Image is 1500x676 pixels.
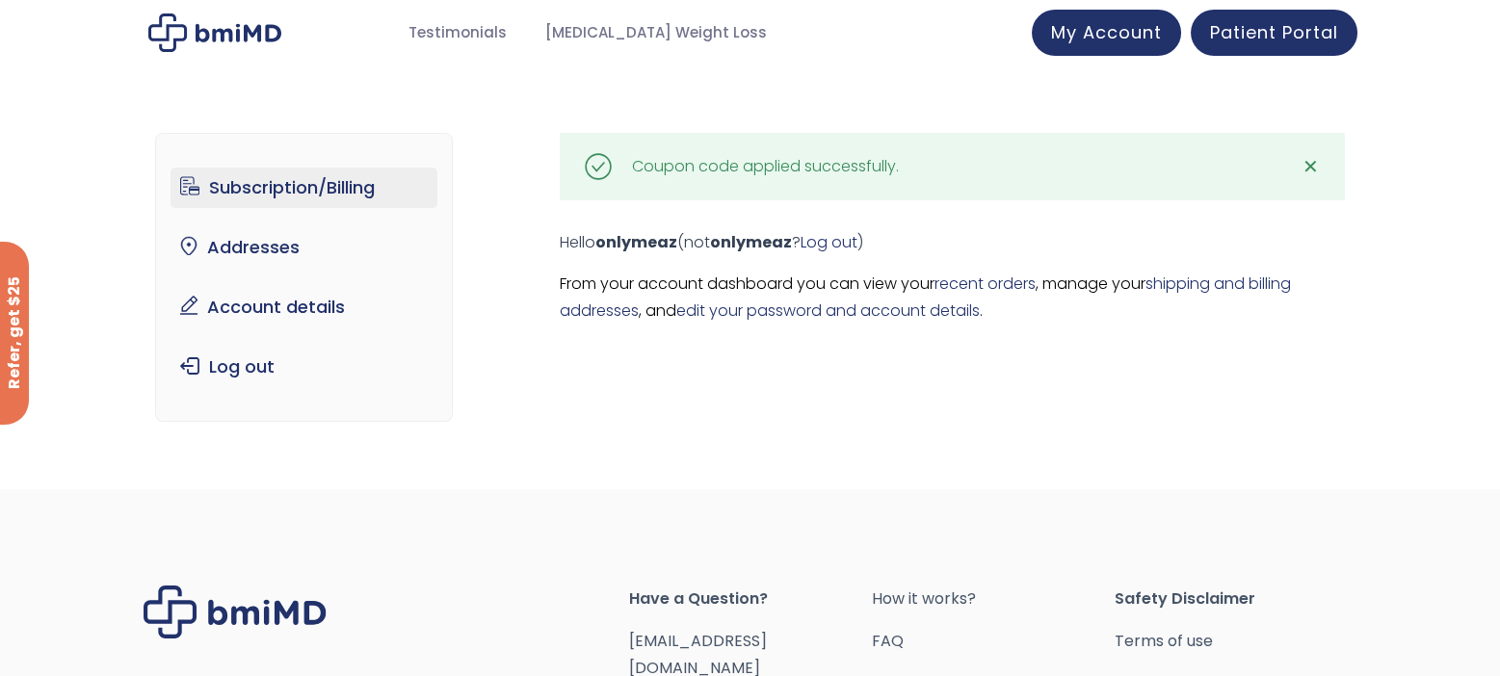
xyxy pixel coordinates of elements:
a: Subscription/Billing [171,168,437,208]
span: My Account [1051,20,1162,44]
a: [MEDICAL_DATA] Weight Loss [526,14,786,52]
p: From your account dashboard you can view your , manage your , and . [560,271,1345,325]
p: Hello (not ? ) [560,229,1345,256]
strong: onlymeaz [710,231,792,253]
span: Patient Portal [1210,20,1338,44]
a: Testimonials [389,14,526,52]
img: Brand Logo [144,585,327,638]
a: edit your password and account details [676,299,980,322]
strong: onlymeaz [595,231,677,253]
a: ✕ [1292,147,1330,186]
a: Log out [171,347,437,387]
a: Patient Portal [1191,10,1357,56]
span: Testimonials [408,22,507,44]
div: Coupon code applied successfully. [632,153,899,180]
a: Log out [801,231,857,253]
span: [MEDICAL_DATA] Weight Loss [545,22,767,44]
a: How it works? [871,585,1114,612]
a: Terms of use [1114,628,1356,655]
a: FAQ [871,628,1114,655]
img: My account [148,13,281,52]
span: ✕ [1303,153,1319,180]
a: recent orders [934,273,1036,295]
a: Addresses [171,227,437,268]
a: Account details [171,287,437,327]
a: My Account [1032,10,1181,56]
span: Have a Question? [629,585,872,612]
nav: Account pages [155,133,453,422]
span: Safety Disclaimer [1114,585,1356,612]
